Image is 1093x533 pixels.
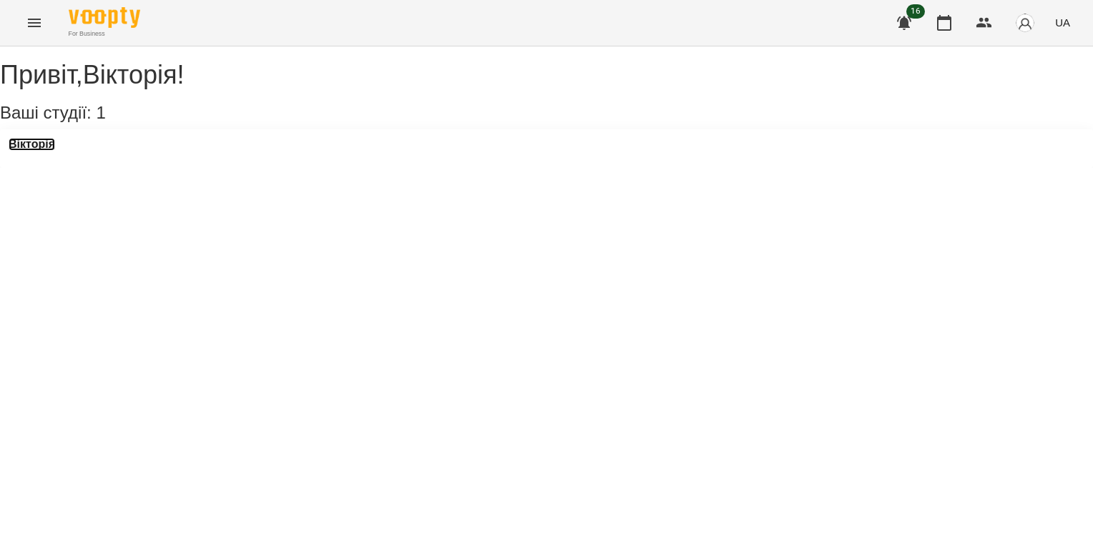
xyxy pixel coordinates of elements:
span: 16 [906,4,925,19]
span: For Business [69,29,140,39]
span: 1 [96,103,105,122]
button: UA [1049,9,1076,36]
span: UA [1055,15,1070,30]
a: Вікторія [9,138,55,151]
button: Menu [17,6,52,40]
img: Voopty Logo [69,7,140,28]
img: avatar_s.png [1015,13,1035,33]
